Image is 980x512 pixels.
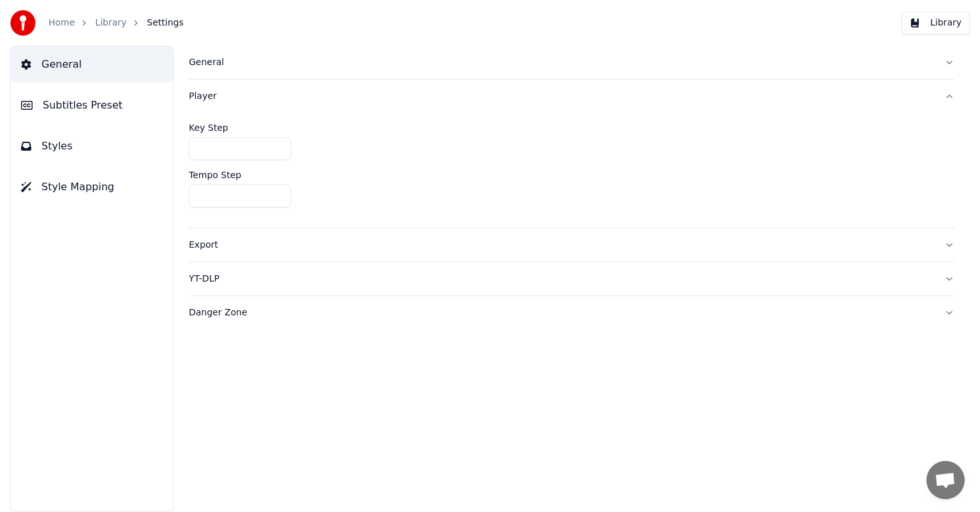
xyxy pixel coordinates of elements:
[902,11,970,34] button: Library
[11,128,173,164] button: Styles
[189,123,228,132] label: Key Step
[41,179,114,195] span: Style Mapping
[189,262,954,296] button: YT-DLP
[189,273,934,285] div: YT-DLP
[10,10,36,36] img: youka
[11,47,173,82] button: General
[189,46,954,79] button: General
[189,306,934,319] div: Danger Zone
[147,17,183,29] span: Settings
[48,17,75,29] a: Home
[189,56,934,69] div: General
[43,98,122,113] span: Subtitles Preset
[189,80,954,113] button: Player
[189,229,954,262] button: Export
[189,296,954,329] button: Danger Zone
[41,57,82,72] span: General
[41,139,73,154] span: Styles
[189,90,934,103] div: Player
[48,17,184,29] nav: breadcrumb
[95,17,126,29] a: Library
[189,239,934,252] div: Export
[189,113,954,228] div: Player
[926,461,965,499] div: Open chat
[189,170,241,179] label: Tempo Step
[11,87,173,123] button: Subtitles Preset
[11,169,173,205] button: Style Mapping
